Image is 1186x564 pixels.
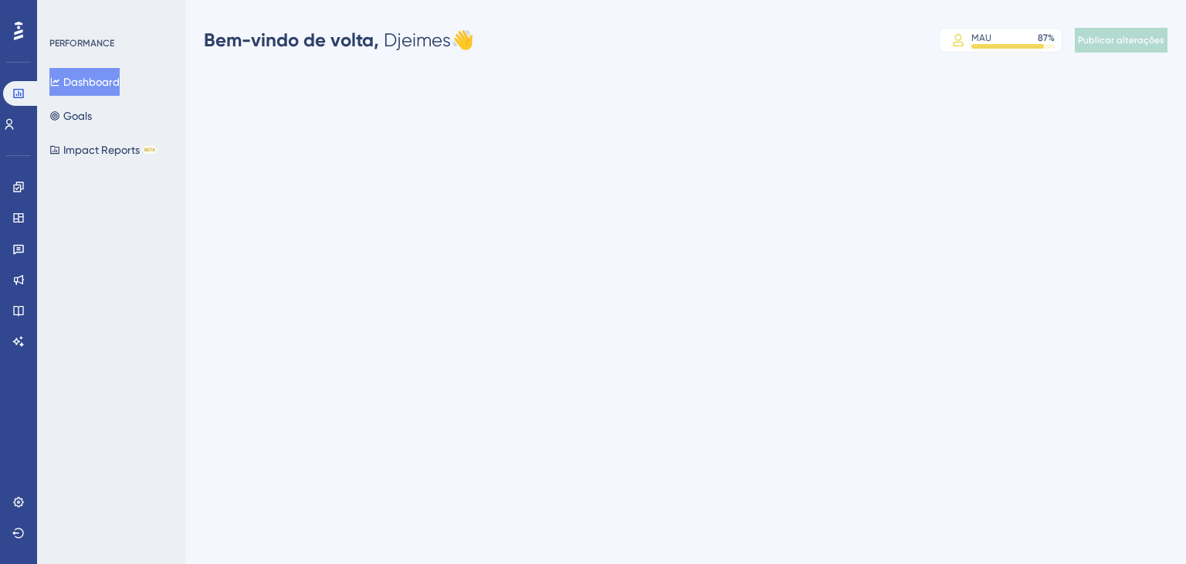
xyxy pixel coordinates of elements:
button: Publicar alterações [1075,28,1167,53]
button: Goals [49,102,92,130]
button: Dashboard [49,68,120,96]
font: 87 [1038,32,1048,43]
font: Bem-vindo de volta, [204,29,379,51]
font: Djeimes [384,29,451,51]
font: 👋 [451,29,474,51]
font: Publicar alterações [1078,35,1164,46]
div: PERFORMANCE [49,37,114,49]
font: % [1048,32,1055,43]
font: MAU [971,32,991,43]
button: Impact ReportsBETA [49,136,157,164]
div: BETA [143,146,157,154]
